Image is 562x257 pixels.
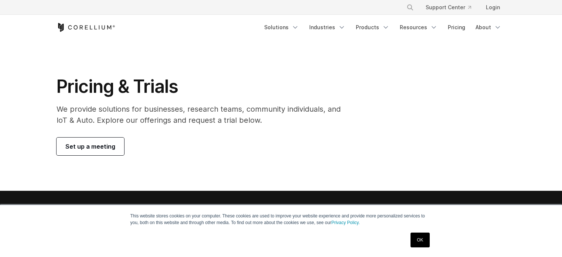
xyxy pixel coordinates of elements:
p: We provide solutions for businesses, research teams, community individuals, and IoT & Auto. Explo... [57,104,351,126]
a: About [471,21,506,34]
span: Set up a meeting [65,142,115,151]
p: This website stores cookies on your computer. These cookies are used to improve your website expe... [130,213,432,226]
a: OK [411,233,429,247]
a: Corellium Home [57,23,115,32]
button: Search [403,1,417,14]
a: Privacy Policy. [331,220,360,225]
a: Pricing [443,21,470,34]
div: Navigation Menu [260,21,506,34]
h1: Pricing & Trials [57,75,351,98]
a: Support Center [420,1,477,14]
a: Set up a meeting [57,138,124,155]
a: Solutions [260,21,303,34]
a: Products [351,21,394,34]
a: Industries [305,21,350,34]
div: Navigation Menu [398,1,506,14]
a: Resources [395,21,442,34]
a: Login [480,1,506,14]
